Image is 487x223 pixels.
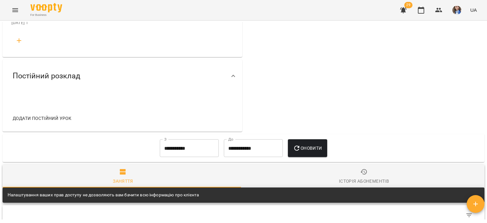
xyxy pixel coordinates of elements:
[30,3,62,12] img: Voopty Logo
[11,20,28,25] span: [DATE] 1
[404,2,412,8] span: 29
[8,3,23,18] button: Menu
[462,208,477,223] button: Фільтр
[13,71,80,81] span: Постійний розклад
[30,13,62,17] span: For Business
[288,139,327,157] button: Оновити
[8,189,199,201] div: Налаштування ваших прав доступу не дозволяють вам бачити всю інформацію про клієнта
[113,177,133,185] div: Заняття
[339,177,389,185] div: Історія абонементів
[452,6,461,15] img: 727e98639bf378bfedd43b4b44319584.jpeg
[3,60,242,92] div: Постійний розклад
[10,113,74,124] button: Додати постійний урок
[293,144,322,152] span: Оновити
[470,7,477,13] span: UA
[13,115,71,122] span: Додати постійний урок
[468,4,479,16] button: UA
